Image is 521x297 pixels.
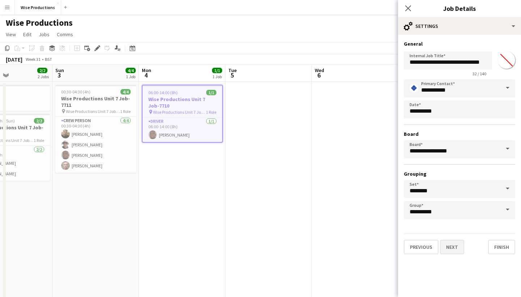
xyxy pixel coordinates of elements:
button: Wise Productions [15,0,61,14]
span: 5 [227,71,237,79]
span: 1 Role [206,109,216,115]
span: Comms [57,31,73,38]
div: Settings [398,17,521,35]
h3: Wise Productions Unit 7 Job-7710 [143,96,222,109]
app-job-card: 00:30-04:30 (4h)4/4Wise Productions Unit 7 Job-7711 Wise Productions Unit 7 Job-77111 RoleCrew Pe... [55,85,136,173]
span: Edit [23,31,31,38]
span: Sun [55,67,64,74]
button: Previous [404,240,439,254]
app-card-role: Driver1/106:00-14:00 (8h)[PERSON_NAME] [143,117,222,142]
span: Wise Productions Unit 7 Job-7711 [66,109,120,114]
h3: Job Details [398,4,521,13]
span: 00:30-04:30 (4h) [61,89,90,95]
span: 06:00-14:00 (8h) [148,90,178,95]
a: Edit [20,30,34,39]
span: 6 [314,71,324,79]
span: View [6,31,16,38]
span: 1/1 [206,90,216,95]
span: 4/4 [126,68,136,73]
h3: Board [404,131,515,137]
app-card-role: Crew Person4/400:30-04:30 (4h)[PERSON_NAME][PERSON_NAME][PERSON_NAME][PERSON_NAME] [55,117,136,173]
h1: Wise Productions [6,17,73,28]
span: 2/2 [34,118,44,124]
span: 1 Role [120,109,131,114]
a: Comms [54,30,76,39]
h3: Grouping [404,171,515,177]
button: Next [440,240,464,254]
span: Tue [228,67,237,74]
span: Mon [142,67,151,74]
a: Jobs [36,30,52,39]
span: 32 / 140 [467,71,492,76]
app-job-card: 06:00-14:00 (8h)1/1Wise Productions Unit 7 Job-7710 Wise Productions Unit 7 Job-77101 RoleDriver1... [142,85,223,143]
div: 1 Job [126,74,135,79]
div: 1 Job [212,74,222,79]
h3: General [404,41,515,47]
span: 2/2 [37,68,47,73]
span: 1 Role [34,138,44,143]
span: 4 [141,71,151,79]
div: BST [45,57,52,62]
span: Wise Productions Unit 7 Job-7710 [153,109,206,115]
span: Jobs [39,31,50,38]
div: [DATE] [6,56,22,63]
h3: Wise Productions Unit 7 Job-7711 [55,95,136,108]
span: 4/4 [120,89,131,95]
span: Wed [315,67,324,74]
span: Week 31 [24,57,42,62]
span: 1/1 [212,68,222,73]
span: 3 [54,71,64,79]
button: Finish [488,240,515,254]
div: 2 Jobs [38,74,49,79]
a: View [3,30,19,39]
